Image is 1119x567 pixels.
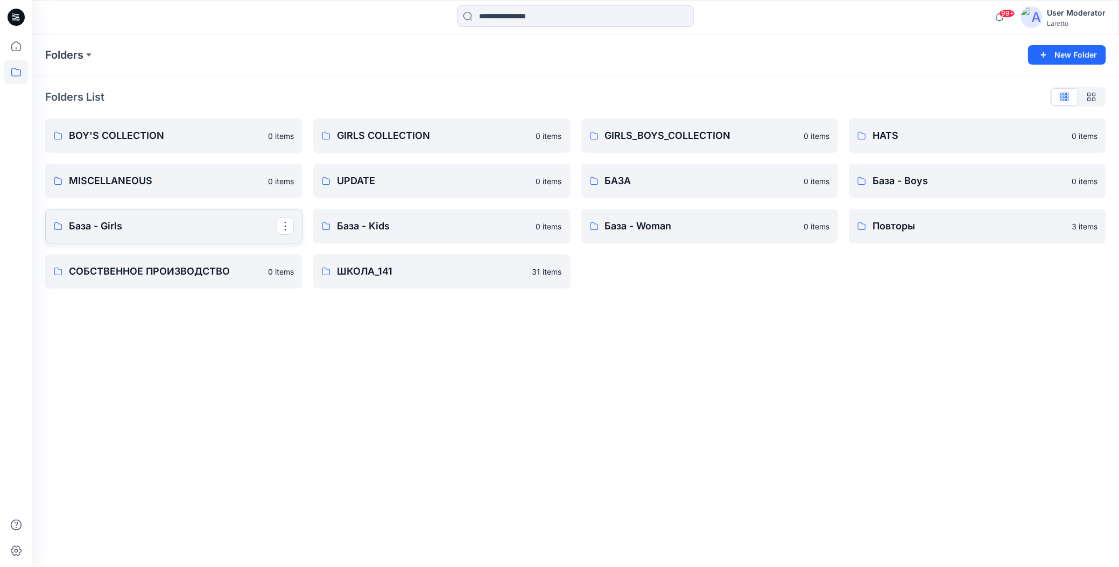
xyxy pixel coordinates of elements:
p: База - Kids [337,219,530,234]
p: БАЗА [605,173,798,188]
p: GIRLS_BOYS_COLLECTION [605,128,798,143]
button: New Folder [1028,45,1106,65]
p: MISCELLANEOUS [69,173,262,188]
div: User Moderator [1047,6,1106,19]
p: 0 items [268,130,294,142]
p: База - Girls [69,219,277,234]
a: База - Kids0 items [313,209,571,243]
a: База - Girls [45,209,302,243]
a: Folders [45,47,83,62]
p: 0 items [804,130,829,142]
p: GIRLS COLLECTION [337,128,530,143]
a: ШКОЛА_14131 items [313,254,571,289]
a: База - Woman0 items [581,209,839,243]
p: 31 items [532,266,562,277]
a: BOY'S COLLECTION0 items [45,118,302,153]
a: GIRLS_BOYS_COLLECTION0 items [581,118,839,153]
a: HATS0 items [849,118,1106,153]
p: 3 items [1072,221,1097,232]
p: 0 items [268,266,294,277]
p: 0 items [804,221,829,232]
p: BOY'S COLLECTION [69,128,262,143]
a: GIRLS COLLECTION0 items [313,118,571,153]
p: UPDATE [337,173,530,188]
a: Повторы3 items [849,209,1106,243]
a: MISCELLANEOUS0 items [45,164,302,198]
p: 0 items [268,176,294,187]
p: 0 items [1072,176,1097,187]
a: База - Boys0 items [849,164,1106,198]
span: 99+ [999,9,1015,18]
div: Laretto [1047,19,1106,27]
p: 0 items [536,130,562,142]
p: 0 items [804,176,829,187]
p: 0 items [1072,130,1097,142]
p: HATS [872,128,1065,143]
img: avatar [1021,6,1043,28]
p: База - Woman [605,219,798,234]
p: ШКОЛА_141 [337,264,526,279]
p: СОБСТВЕННОЕ ПРОИЗВОДСТВО [69,264,262,279]
p: Folders List [45,89,104,105]
p: Повторы [872,219,1065,234]
a: БАЗА0 items [581,164,839,198]
a: СОБСТВЕННОЕ ПРОИЗВОДСТВО0 items [45,254,302,289]
p: 0 items [536,176,562,187]
a: UPDATE0 items [313,164,571,198]
p: База - Boys [872,173,1065,188]
p: 0 items [536,221,562,232]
